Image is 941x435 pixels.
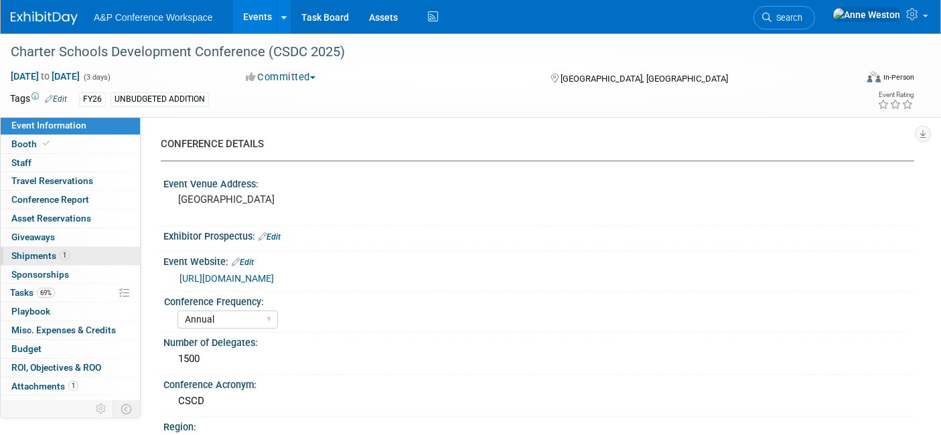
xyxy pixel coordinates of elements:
div: Conference Acronym: [163,375,914,391]
a: Sponsorships [1,266,140,284]
div: Number of Delegates: [163,333,914,349]
a: Budget [1,340,140,358]
a: Asset Reservations [1,209,140,228]
div: Exhibitor Prospectus: [163,226,914,244]
div: Charter Schools Development Conference (CSDC 2025) [6,40,837,64]
span: Travel Reservations [11,175,93,186]
a: Shipments1 [1,247,140,265]
span: 1 [60,250,70,260]
a: more [1,396,140,414]
div: Conference Frequency: [164,292,908,309]
div: UNBUDGETED ADDITION [111,92,209,106]
a: Tasks69% [1,284,140,302]
a: [URL][DOMAIN_NAME] [179,273,274,284]
span: Sponsorships [11,269,69,280]
i: Booth reservation complete [43,140,50,147]
a: Booth [1,135,140,153]
td: Tags [10,92,67,107]
span: Attachments [11,381,78,391]
span: ROI, Objectives & ROO [11,362,101,373]
span: Tasks [10,287,55,298]
span: Staff [11,157,31,168]
a: Edit [45,94,67,104]
div: FY26 [79,92,106,106]
td: Personalize Event Tab Strip [90,400,113,418]
div: Event Website: [163,252,914,269]
span: 69% [37,288,55,298]
span: Giveaways [11,232,55,242]
span: A&P Conference Workspace [94,12,213,23]
span: 1 [68,381,78,391]
div: CONFERENCE DETAILS [161,137,904,151]
button: Committed [241,70,321,84]
span: Booth [11,139,52,149]
a: Edit [259,232,281,242]
span: (3 days) [82,73,111,82]
div: Event Format [780,70,914,90]
a: Event Information [1,116,140,135]
a: Playbook [1,302,140,321]
a: Travel Reservations [1,172,140,190]
span: [GEOGRAPHIC_DATA], [GEOGRAPHIC_DATA] [561,74,728,84]
div: CSCD [173,391,904,412]
div: In-Person [883,72,914,82]
img: ExhibitDay [11,11,78,25]
span: Playbook [11,306,50,317]
td: Toggle Event Tabs [113,400,141,418]
span: Search [772,13,802,23]
div: 1500 [173,349,904,369]
span: to [39,71,52,82]
img: Format-Inperson.png [867,72,881,82]
span: more [9,399,30,410]
div: Region: [163,417,914,434]
pre: [GEOGRAPHIC_DATA] [178,193,461,205]
span: Event Information [11,120,86,130]
a: Search [753,6,815,29]
a: Giveaways [1,228,140,246]
div: Event Venue Address: [163,174,914,191]
a: ROI, Objectives & ROO [1,359,140,377]
div: Event Rating [877,92,914,98]
a: Edit [232,258,254,267]
span: Budget [11,343,42,354]
span: Conference Report [11,194,89,205]
span: Asset Reservations [11,213,91,224]
img: Anne Weston [833,7,901,22]
a: Staff [1,154,140,172]
span: Misc. Expenses & Credits [11,325,116,335]
a: Misc. Expenses & Credits [1,321,140,339]
a: Attachments1 [1,377,140,396]
span: Shipments [11,250,70,261]
span: [DATE] [DATE] [10,70,80,82]
a: Conference Report [1,191,140,209]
